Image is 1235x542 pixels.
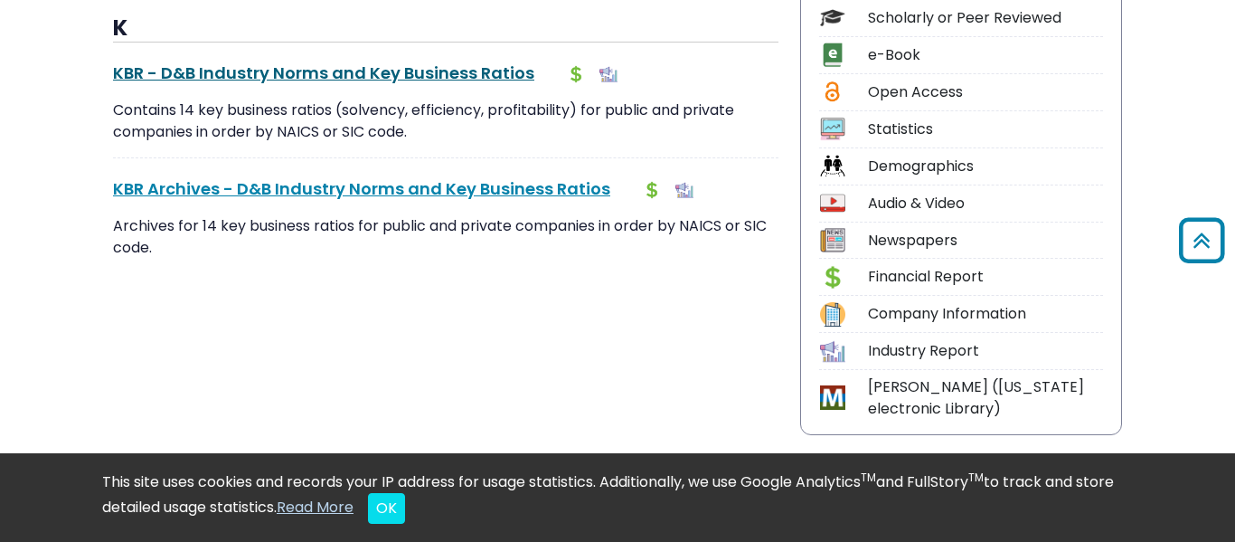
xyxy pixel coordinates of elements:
img: Icon MeL (Michigan electronic Library) [820,385,844,410]
div: Demographics [868,156,1103,177]
div: Company Information [868,303,1103,325]
p: Archives for 14 key business ratios for public and private companies in order by NAICS or SIC code. [113,215,778,259]
img: Icon e-Book [820,43,844,67]
img: Financial Report [567,65,585,83]
sup: TM [968,470,984,485]
div: Scholarly or Peer Reviewed [868,7,1103,29]
img: Icon Financial Report [820,265,844,290]
div: Industry Report [868,340,1103,362]
h3: K [113,15,778,43]
a: KBR Archives - D&B Industry Norms and Key Business Ratios [113,177,610,200]
div: Open Access [868,81,1103,103]
img: Icon Industry Report [820,339,844,364]
a: Back to Top [1173,225,1230,255]
img: Icon Newspapers [820,228,844,252]
p: Contains 14 key business ratios (solvency, efficiency, profitability) for public and private comp... [113,100,778,143]
img: Industry Report [675,181,693,199]
img: Icon Statistics [820,117,844,141]
div: Financial Report [868,266,1103,288]
a: KBR - D&B Industry Norms and Key Business Ratios [113,62,534,84]
div: e-Book [868,44,1103,66]
div: [PERSON_NAME] ([US_STATE] electronic Library) [868,376,1103,420]
img: Industry Report [599,65,617,83]
sup: TM [861,470,876,485]
div: Statistics [868,119,1103,140]
img: Icon Open Access [821,80,844,104]
button: Close [368,493,405,524]
a: Read More [277,497,354,518]
img: Icon Scholarly or Peer Reviewed [820,5,844,30]
div: Audio & Video [868,193,1103,214]
img: Icon Demographics [820,154,844,178]
img: Icon Audio & Video [820,191,844,215]
div: Newspapers [868,230,1103,252]
img: Icon Company Information [820,302,844,327]
img: Financial Report [643,181,661,199]
div: This site uses cookies and records your IP address for usage statistics. Additionally, we use Goo... [102,471,1133,524]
